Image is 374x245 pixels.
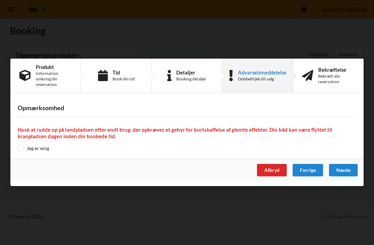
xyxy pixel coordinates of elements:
[113,76,135,82] div: Book din tid
[18,104,356,112] h3: Opmærksomhed
[176,70,206,75] div: Detaljer
[18,126,356,140] h4: Husk at rydde op på landpladsen efter endt brug. der opkræves et gebyr for bortskaffelse af glemt...
[329,164,358,177] div: Næste
[18,145,49,151] label: Jeg er enig
[318,73,355,85] div: Bekræft din reservation
[257,164,287,177] div: Afbryd
[238,70,286,75] div: Advarselsmeddelelse
[293,164,323,177] div: Forrige
[238,76,286,82] div: Dobbelttjek dit valg
[176,76,206,82] div: Booking detaljer
[113,70,135,75] div: Tid
[318,67,355,72] div: Bekræftelse
[36,64,72,70] div: Produkt
[36,71,72,87] div: Information omkring din reservation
